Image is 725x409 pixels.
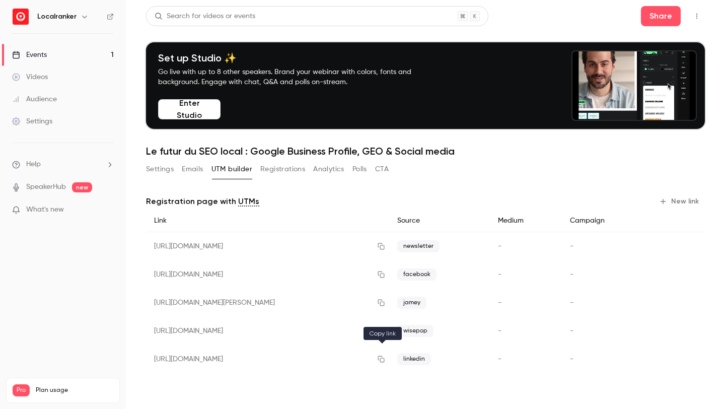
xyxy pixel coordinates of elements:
div: Search for videos or events [155,11,255,22]
span: - [498,299,501,306]
p: Go live with up to 8 other speakers. Brand your webinar with colors, fonts and background. Engage... [158,67,435,87]
img: Localranker [13,9,29,25]
span: - [498,356,501,363]
button: New link [655,193,705,210]
span: Help [26,159,41,170]
button: UTM builder [211,161,252,177]
a: UTMs [238,195,259,208]
span: - [570,271,573,278]
button: Analytics [313,161,344,177]
span: newsletter [397,240,440,252]
h6: Localranker [37,12,77,22]
span: wisepop [397,325,433,337]
span: - [570,299,573,306]
span: jamey [397,297,426,309]
div: Link [146,210,389,232]
button: Registrations [260,161,305,177]
div: [URL][DOMAIN_NAME] [146,232,389,261]
span: - [570,243,573,250]
span: - [570,327,573,334]
h1: Le futur du SEO local : Google Business Profile, GEO & Social media [146,145,705,157]
h4: Set up Studio ✨ [158,52,435,64]
div: [URL][DOMAIN_NAME] [146,260,389,289]
span: What's new [26,204,64,215]
div: Audience [12,94,57,104]
div: Campaign [562,210,649,232]
span: new [72,182,92,192]
p: Registration page with [146,195,259,208]
button: Emails [182,161,203,177]
div: Source [389,210,490,232]
button: CTA [375,161,389,177]
div: [URL][DOMAIN_NAME] [146,317,389,345]
span: - [498,271,501,278]
div: [URL][DOMAIN_NAME][PERSON_NAME] [146,289,389,317]
span: facebook [397,268,437,281]
div: Settings [12,116,52,126]
button: Enter Studio [158,99,221,119]
button: Share [641,6,681,26]
div: Events [12,50,47,60]
span: - [498,243,501,250]
button: Settings [146,161,174,177]
div: Medium [490,210,562,232]
span: linkedin [397,353,431,365]
span: - [570,356,573,363]
span: Plan usage [36,386,113,394]
iframe: Noticeable Trigger [102,206,114,215]
li: help-dropdown-opener [12,159,114,170]
span: - [498,327,501,334]
button: Polls [352,161,367,177]
span: Pro [13,384,30,396]
div: [URL][DOMAIN_NAME] [146,345,389,373]
a: SpeakerHub [26,182,66,192]
div: Videos [12,72,48,82]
